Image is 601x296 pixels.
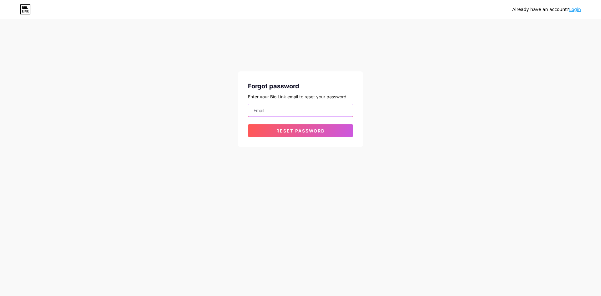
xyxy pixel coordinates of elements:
input: Email [248,104,353,117]
span: Reset password [276,128,325,133]
a: Login [569,7,581,12]
div: Enter your Bio Link email to reset your password [248,93,353,100]
div: Forgot password [248,81,353,91]
button: Reset password [248,124,353,137]
div: Already have an account? [512,6,581,13]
